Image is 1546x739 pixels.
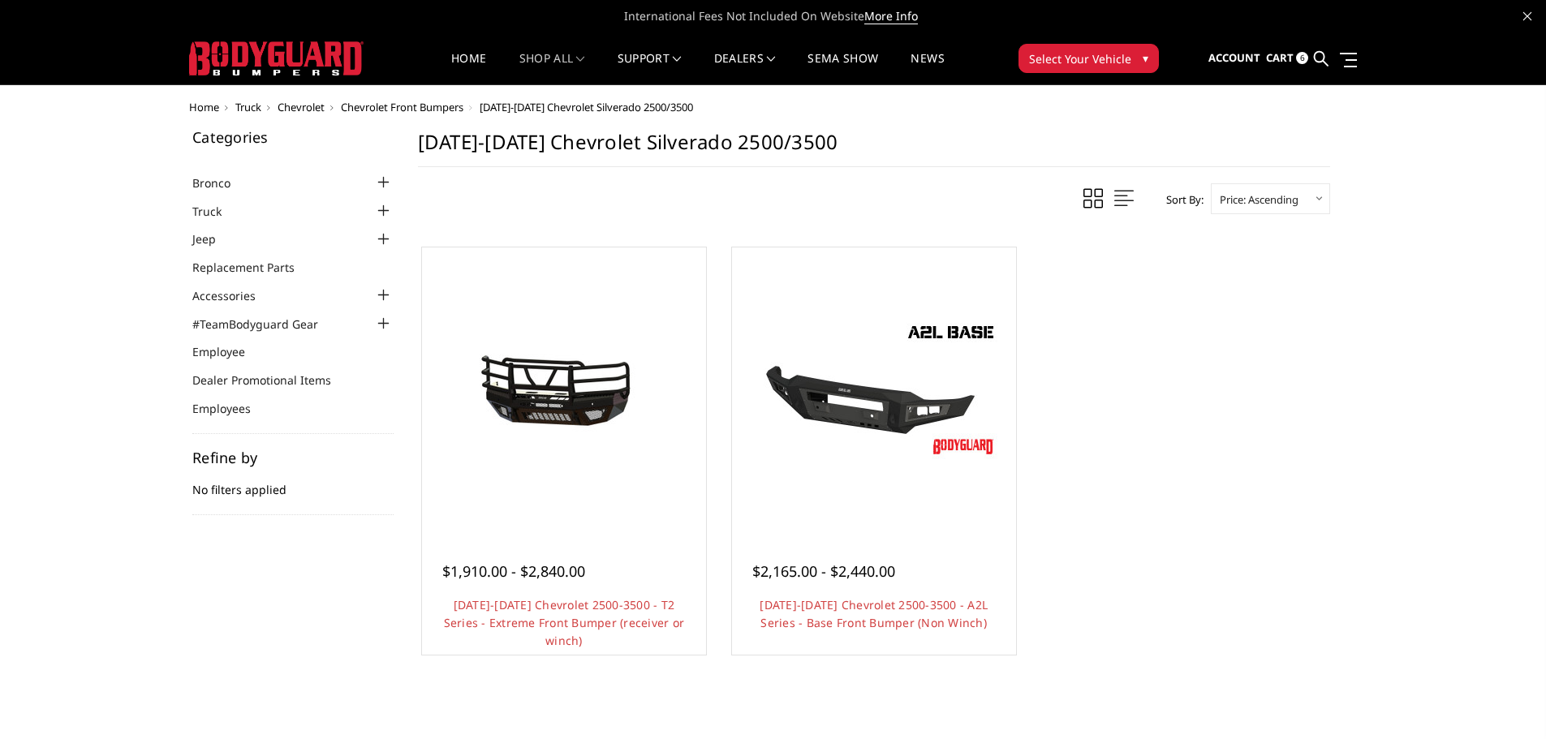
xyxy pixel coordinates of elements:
span: Account [1208,50,1260,65]
a: shop all [519,53,585,84]
span: $2,165.00 - $2,440.00 [752,561,895,581]
a: Employee [192,343,265,360]
div: No filters applied [192,450,394,515]
a: Accessories [192,287,276,304]
a: Support [618,53,682,84]
h5: Categories [192,130,394,144]
a: News [911,53,944,84]
a: Bronco [192,174,251,191]
img: BODYGUARD BUMPERS [189,41,364,75]
a: Home [189,100,219,114]
button: Select Your Vehicle [1018,44,1159,73]
span: ▾ [1143,49,1148,67]
span: Select Your Vehicle [1029,50,1131,67]
a: Employees [192,400,271,417]
a: Replacement Parts [192,259,315,276]
a: Dealer Promotional Items [192,372,351,389]
a: Truck [192,203,242,220]
a: Cart 6 [1266,37,1308,80]
span: $1,910.00 - $2,840.00 [442,561,585,581]
img: 2015-2019 Chevrolet 2500-3500 - A2L Series - Base Front Bumper (Non Winch) [744,316,1004,462]
a: Account [1208,37,1260,80]
a: Home [451,53,486,84]
span: Cart [1266,50,1294,65]
a: Jeep [192,230,236,247]
a: Chevrolet [278,100,325,114]
a: Chevrolet Front Bumpers [341,100,463,114]
span: 6 [1296,52,1308,64]
a: 2015-2019 Chevrolet 2500-3500 - T2 Series - Extreme Front Bumper (receiver or winch) 2015-2019 Ch... [426,251,702,527]
h1: [DATE]-[DATE] Chevrolet Silverado 2500/3500 [418,130,1330,167]
h5: Refine by [192,450,394,465]
a: 2015-2019 Chevrolet 2500-3500 - A2L Series - Base Front Bumper (Non Winch) [736,251,1012,527]
label: Sort By: [1157,187,1204,212]
a: #TeamBodyguard Gear [192,316,338,333]
a: Truck [235,100,261,114]
span: [DATE]-[DATE] Chevrolet Silverado 2500/3500 [480,100,693,114]
a: [DATE]-[DATE] Chevrolet 2500-3500 - A2L Series - Base Front Bumper (Non Winch) [760,597,988,630]
a: More Info [864,8,918,24]
a: Dealers [714,53,776,84]
a: SEMA Show [807,53,878,84]
a: [DATE]-[DATE] Chevrolet 2500-3500 - T2 Series - Extreme Front Bumper (receiver or winch) [444,597,685,648]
